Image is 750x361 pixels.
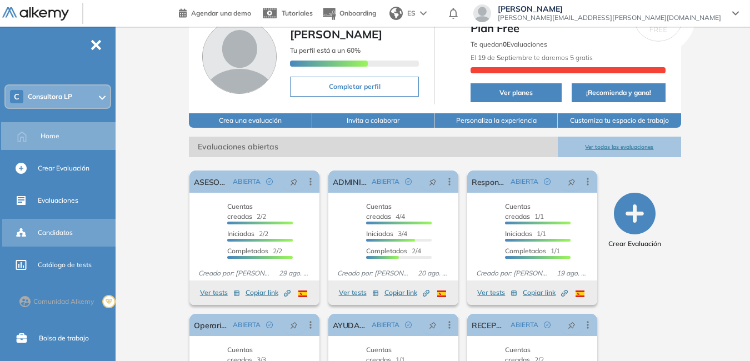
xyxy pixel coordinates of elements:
span: Te quedan Evaluaciones [471,40,547,48]
span: Cuentas creadas [227,202,253,220]
span: 2/2 [227,202,266,220]
span: check-circle [405,178,412,185]
button: Invita a colaborar [312,113,435,128]
a: Operario Metalúrgico. [194,314,228,336]
img: Foto de perfil [202,19,277,94]
span: 1/1 [505,202,544,220]
span: 2/2 [227,229,268,238]
span: Copiar link [384,288,429,298]
span: check-circle [405,322,412,328]
button: Personaliza la experiencia [435,113,558,128]
span: pushpin [290,320,298,329]
button: pushpin [282,173,306,190]
span: Copiar link [523,288,568,298]
span: Evaluaciones [38,195,78,205]
span: Onboarding [339,9,376,17]
span: ABIERTA [511,320,538,330]
img: ESP [576,290,584,297]
span: 4/4 [366,202,405,220]
a: Responsable de Calidad [PERSON_NAME] [472,171,506,193]
span: C [14,92,19,101]
span: Home [41,131,59,141]
a: Agendar una demo [179,6,251,19]
img: ESP [437,290,446,297]
button: Ver planes [471,83,562,102]
button: Copiar link [523,286,568,299]
button: Completar perfil [290,77,419,97]
button: ¡Recomienda y gana! [572,83,665,102]
span: check-circle [544,178,551,185]
button: pushpin [559,316,584,334]
span: pushpin [568,177,576,186]
button: pushpin [421,173,445,190]
button: pushpin [559,173,584,190]
img: Logo [2,7,69,21]
span: Iniciadas [227,229,254,238]
span: Tutoriales [282,9,313,17]
span: ABIERTA [372,177,399,187]
button: Ver tests [200,286,240,299]
span: Completados [366,247,407,255]
span: Crear Evaluación [608,239,661,249]
span: El te daremos 5 gratis [471,53,593,62]
span: Cuentas creadas [366,202,392,220]
span: check-circle [266,178,273,185]
span: 1/1 [505,247,560,255]
span: Creado por: [PERSON_NAME] [194,268,274,278]
span: Evaluaciones abiertas [189,137,558,157]
span: Bolsa de trabajo [39,333,89,343]
span: Completados [505,247,546,255]
span: ABIERTA [233,320,261,330]
span: pushpin [429,177,437,186]
img: arrow [420,11,427,16]
a: ASESOR COMERCIAL [194,171,228,193]
b: 19 de Septiembre [478,53,532,62]
span: Agendar una demo [191,9,251,17]
span: Catálogo de tests [38,260,92,270]
span: Copiar link [246,288,291,298]
span: pushpin [429,320,437,329]
button: Crea una evaluación [189,113,312,128]
span: Consultora LP [28,92,72,101]
span: Cuentas creadas [505,202,531,220]
button: Ver tests [477,286,517,299]
span: Plan Free [471,20,665,37]
button: Customiza tu espacio de trabajo [558,113,681,128]
img: ESP [298,290,307,297]
button: Copiar link [246,286,291,299]
a: RECEPCION Y PORTERIA [472,314,506,336]
button: Ver tests [339,286,379,299]
a: AYUDANTE DE [PERSON_NAME] [333,314,367,336]
button: Crear Evaluación [608,193,661,249]
span: Candidatos [38,228,73,238]
span: Iniciadas [505,229,532,238]
button: Ver todas las evaluaciones [558,137,681,157]
span: pushpin [290,177,298,186]
span: [PERSON_NAME][EMAIL_ADDRESS][PERSON_NAME][DOMAIN_NAME] [498,13,721,22]
span: Iniciadas [366,229,393,238]
span: pushpin [568,320,576,329]
span: ABIERTA [511,177,538,187]
span: 19 ago. 2025 [552,268,593,278]
span: [PERSON_NAME] [498,4,721,13]
span: 2/2 [227,247,282,255]
span: Crear Evaluación [38,163,89,173]
span: Creado por: [PERSON_NAME] [333,268,413,278]
span: check-circle [544,322,551,328]
span: [PERSON_NAME] [290,27,382,41]
span: Completados [227,247,268,255]
span: Creado por: [PERSON_NAME] [472,268,552,278]
span: Tu perfil está a un 60% [290,46,361,54]
span: 3/4 [366,229,407,238]
span: ABIERTA [233,177,261,187]
a: ADMINISTRATIVO CONTABLE [333,171,367,193]
span: ES [407,8,416,18]
button: pushpin [282,316,306,334]
span: 2/4 [366,247,421,255]
b: 0 [503,40,507,48]
img: world [389,7,403,20]
button: Copiar link [384,286,429,299]
span: 1/1 [505,229,546,238]
span: ABIERTA [372,320,399,330]
button: Onboarding [322,2,376,26]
